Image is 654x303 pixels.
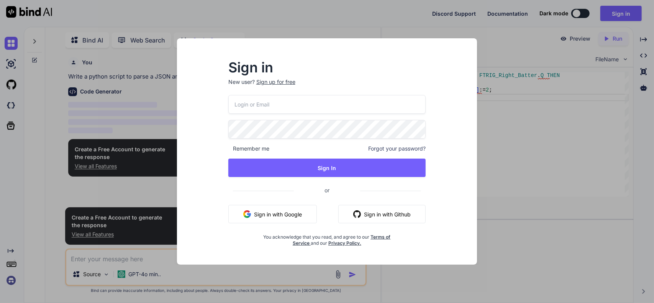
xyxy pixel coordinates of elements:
button: Sign In [228,159,426,177]
div: You acknowledge that you read, and agree to our and our [261,229,393,246]
span: or [294,181,360,200]
div: Sign up for free [256,78,295,86]
span: Remember me [228,145,269,152]
span: Forgot your password? [368,145,426,152]
a: Privacy Policy. [328,240,361,246]
p: New user? [228,78,426,95]
input: Login or Email [228,95,426,114]
img: github [353,210,361,218]
button: Sign in with Google [228,205,317,223]
button: Sign in with Github [338,205,426,223]
a: Terms of Service [293,234,391,246]
img: google [243,210,251,218]
h2: Sign in [228,61,426,74]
